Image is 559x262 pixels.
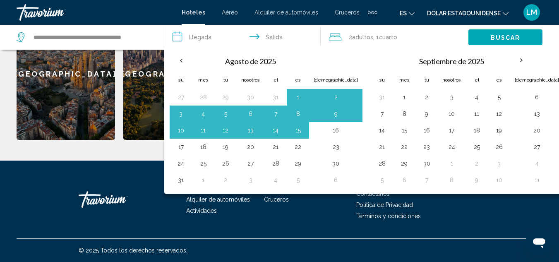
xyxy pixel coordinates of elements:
[491,34,521,41] font: Buscar
[420,141,433,153] button: Day 23
[420,91,433,103] button: Day 2
[356,202,413,208] font: Política de Privacidad
[241,125,260,136] button: Day 13
[174,91,187,103] button: Day 26
[314,125,358,136] button: Day 16
[241,108,260,120] button: Day 6
[515,91,559,103] button: Day 6
[254,9,318,16] a: Alquiler de automóviles
[174,108,187,120] button: Day 3
[264,196,289,203] a: Cruceros
[420,108,433,120] button: Day 9
[314,108,358,120] button: Day 9
[427,7,509,19] button: Cambiar moneda
[442,141,461,153] button: Day 24
[470,141,483,153] button: Day 25
[269,158,282,169] button: Day 28
[373,34,379,41] font: , 1
[492,174,506,186] button: Day 10
[174,158,187,169] button: Day 24
[197,108,210,120] button: Day 4
[241,174,260,186] button: Day 3
[291,158,305,169] button: Day 29
[186,196,250,203] a: Alquiler de automóviles
[17,7,115,140] a: [GEOGRAPHIC_DATA]
[400,10,407,17] font: es
[291,91,305,103] button: Day 1
[349,34,352,41] font: 2
[470,158,483,169] button: Day 2
[241,91,260,103] button: Day 29
[356,213,421,219] a: Términos y condiciones
[442,91,461,103] button: Day 3
[521,4,542,21] button: Menú de usuario
[219,91,232,103] button: Day 28
[375,158,389,169] button: Day 28
[420,174,433,186] button: Day 7
[427,10,501,17] font: Dólar estadounidense
[269,108,282,120] button: Day 7
[219,108,232,120] button: Day 5
[123,7,222,140] a: [GEOGRAPHIC_DATA]
[291,125,305,136] button: Day 15
[398,158,411,169] button: Day 29
[219,158,232,169] button: Day 26
[492,158,506,169] button: Day 3
[420,125,433,136] button: Day 16
[419,57,484,66] font: Septiembre de 2025
[492,125,506,136] button: Day 19
[375,174,389,186] button: Day 5
[442,174,461,186] button: Day 8
[186,207,217,214] font: Actividades
[197,174,210,186] button: Day 1
[79,247,187,254] font: © 2025 Todos los derechos reservados.
[314,174,358,186] button: Day 6
[174,174,187,186] button: Day 31
[400,7,415,19] button: Cambiar idioma
[291,108,305,120] button: Day 8
[352,34,373,41] font: adultos
[470,108,483,120] button: Day 11
[510,51,533,70] button: Mes próximo
[197,91,210,103] button: Day 27
[269,91,282,103] button: Day 30
[321,25,468,50] button: Viajeros: 2 adultos, 0 niños
[515,141,559,153] button: Day 27
[222,9,238,16] a: Aéreo
[375,91,389,103] button: Day 31
[219,174,232,186] button: Day 2
[197,141,210,153] button: Day 18
[375,125,389,136] button: Day 14
[241,141,260,153] button: Day 20
[225,57,276,66] font: Agosto de 2025
[515,158,559,169] button: Day 4
[164,25,320,50] button: Fechas de entrada y salida
[515,125,559,136] button: Day 20
[368,6,377,19] button: Elementos de navegación adicionales
[269,141,282,153] button: Day 21
[420,158,433,169] button: Day 30
[398,108,411,120] button: Day 8
[314,158,358,169] button: Day 30
[241,158,260,169] button: Day 27
[291,174,305,186] button: Day 5
[335,9,360,16] a: Cruceros
[269,125,282,136] button: Day 14
[526,229,552,255] iframe: Botón para iniciar la ventana de mensajería
[17,4,173,21] a: Travorium
[182,9,205,16] font: Hoteles
[492,108,506,120] button: Day 12
[375,141,389,153] button: Day 21
[170,51,192,70] button: Previous month
[470,91,483,103] button: Day 4
[314,141,358,153] button: Day 23
[356,190,390,197] a: Contáctanos
[398,141,411,153] button: Day 22
[219,125,232,136] button: Day 12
